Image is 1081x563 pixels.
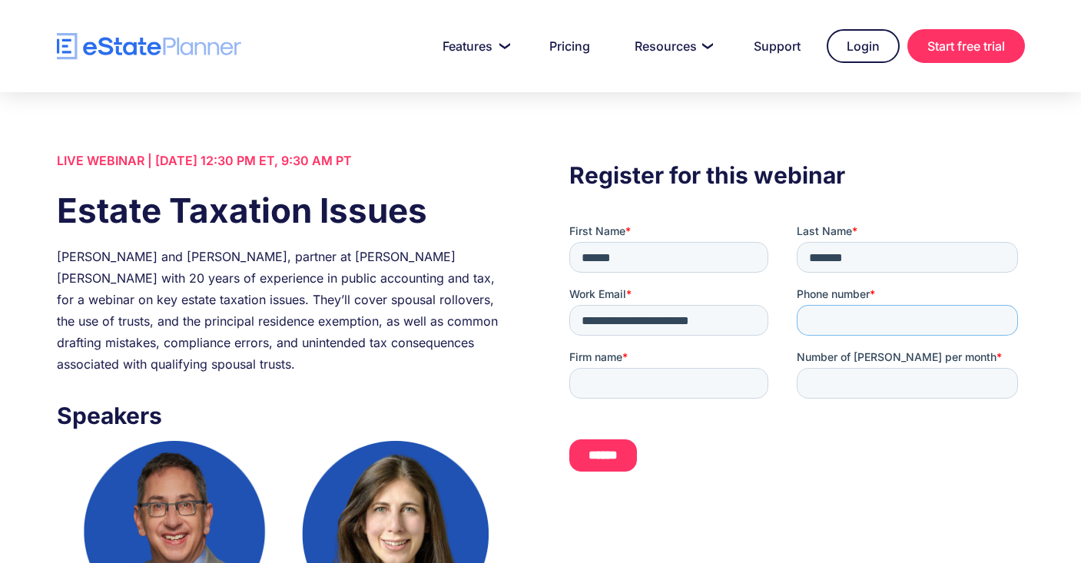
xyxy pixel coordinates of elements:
[424,31,523,61] a: Features
[907,29,1025,63] a: Start free trial
[616,31,728,61] a: Resources
[57,150,512,171] div: LIVE WEBINAR | [DATE] 12:30 PM ET, 9:30 AM PT
[735,31,819,61] a: Support
[57,187,512,234] h1: Estate Taxation Issues
[531,31,608,61] a: Pricing
[569,224,1024,485] iframe: Form 0
[57,246,512,375] div: [PERSON_NAME] and [PERSON_NAME], partner at [PERSON_NAME] [PERSON_NAME] with 20 years of experien...
[57,33,241,60] a: home
[827,29,900,63] a: Login
[57,398,512,433] h3: Speakers
[569,157,1024,193] h3: Register for this webinar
